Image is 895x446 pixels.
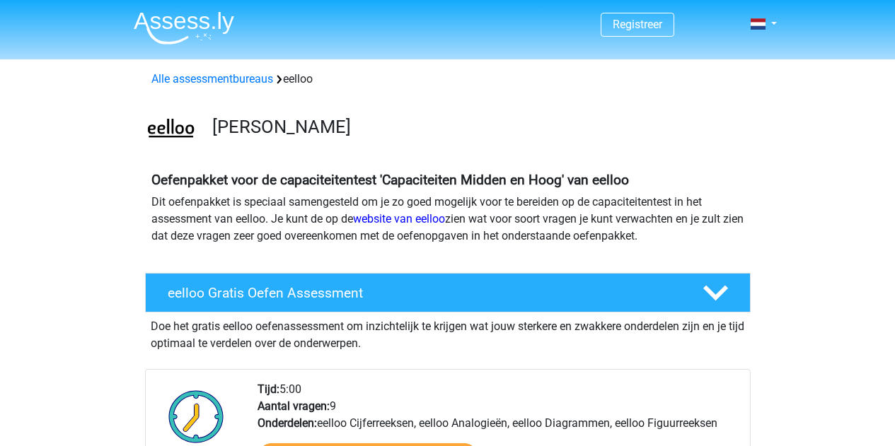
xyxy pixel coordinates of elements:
b: Oefenpakket voor de capaciteitentest 'Capaciteiten Midden en Hoog' van eelloo [151,172,629,188]
div: eelloo [146,71,750,88]
a: Alle assessmentbureaus [151,72,273,86]
p: Dit oefenpakket is speciaal samengesteld om je zo goed mogelijk voor te bereiden op de capaciteit... [151,194,744,245]
a: eelloo Gratis Oefen Assessment [139,273,756,312]
img: Assessly [134,11,234,45]
b: Tijd: [258,382,279,396]
a: website van eelloo [353,212,445,225]
img: eelloo.png [146,105,196,155]
div: Doe het gratis eelloo oefenassessment om inzichtelijk te krijgen wat jouw sterkere en zwakkere on... [145,312,751,352]
b: Aantal vragen: [258,399,330,413]
h4: eelloo Gratis Oefen Assessment [168,285,680,301]
a: Registreer [613,18,662,31]
b: Onderdelen: [258,416,317,430]
h3: [PERSON_NAME] [212,116,739,138]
